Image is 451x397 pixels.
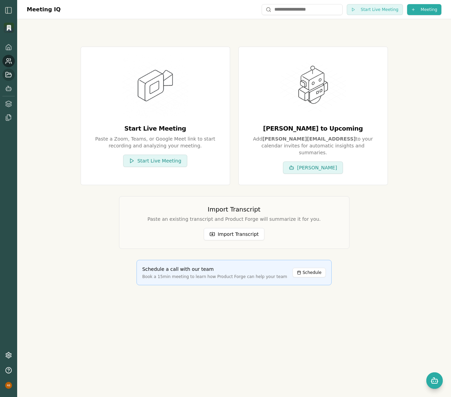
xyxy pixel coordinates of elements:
h2: Schedule a call with our team [142,266,287,273]
button: Schedule [293,268,326,277]
button: Import Transcript [204,228,265,240]
button: Open chat [426,372,443,389]
button: Start Live Meeting [347,4,403,15]
img: Organization logo [4,23,14,33]
div: Add to your calendar invites for automatic insights and summaries. [250,135,377,156]
img: sidebar [4,6,13,14]
div: Start Live Meeting [92,124,219,133]
button: [PERSON_NAME] [283,161,343,174]
img: profile [5,382,12,389]
button: Help [2,364,15,376]
p: Paste an existing transcript and Product Forge will summarize it for you. [128,216,341,222]
div: [PERSON_NAME] to Upcoming [250,124,377,133]
img: Start Live Meeting [122,52,188,118]
img: Invite Smith to Upcoming [280,52,346,118]
h3: Import Transcript [128,205,341,214]
button: Start Live Meeting [123,155,187,167]
p: Book a 15min meeting to learn how Product Forge can help your team [142,274,287,279]
div: Paste a Zoom, Teams, or Google Meet link to start recording and analyzing your meeting. [92,135,219,149]
h1: Meeting IQ [27,5,61,14]
span: Meeting [421,7,437,12]
span: [PERSON_NAME][EMAIL_ADDRESS] [262,136,356,142]
button: Meeting [407,4,441,15]
span: Start Live Meeting [361,7,399,12]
